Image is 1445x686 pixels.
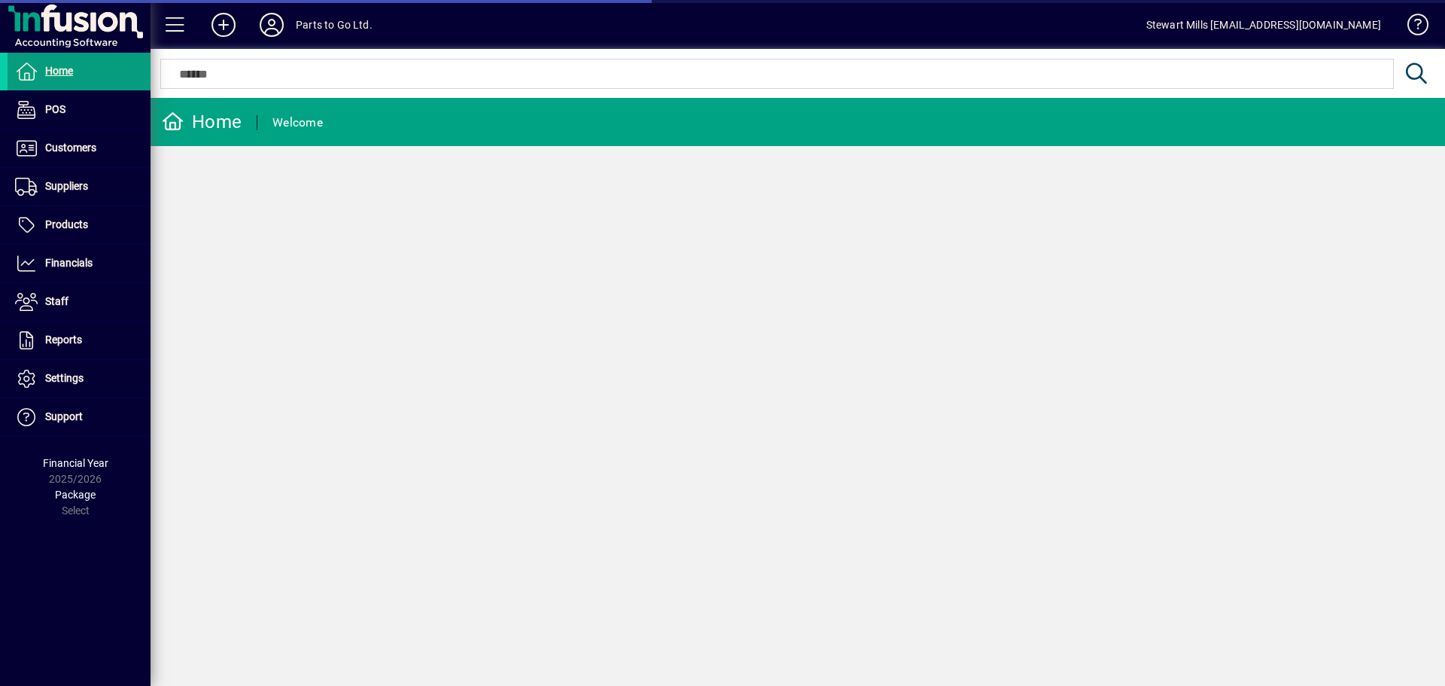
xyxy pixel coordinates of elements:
[272,111,323,135] div: Welcome
[8,398,151,436] a: Support
[45,410,83,422] span: Support
[45,257,93,269] span: Financials
[45,103,65,115] span: POS
[8,168,151,206] a: Suppliers
[296,13,373,37] div: Parts to Go Ltd.
[8,245,151,282] a: Financials
[248,11,296,38] button: Profile
[199,11,248,38] button: Add
[1146,13,1381,37] div: Stewart Mills [EMAIL_ADDRESS][DOMAIN_NAME]
[45,334,82,346] span: Reports
[45,65,73,77] span: Home
[8,91,151,129] a: POS
[43,457,108,469] span: Financial Year
[55,489,96,501] span: Package
[45,372,84,384] span: Settings
[45,180,88,192] span: Suppliers
[45,218,88,230] span: Products
[162,110,242,134] div: Home
[45,142,96,154] span: Customers
[8,283,151,321] a: Staff
[1396,3,1426,52] a: Knowledge Base
[8,322,151,359] a: Reports
[8,206,151,244] a: Products
[8,130,151,167] a: Customers
[45,295,68,307] span: Staff
[8,360,151,398] a: Settings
